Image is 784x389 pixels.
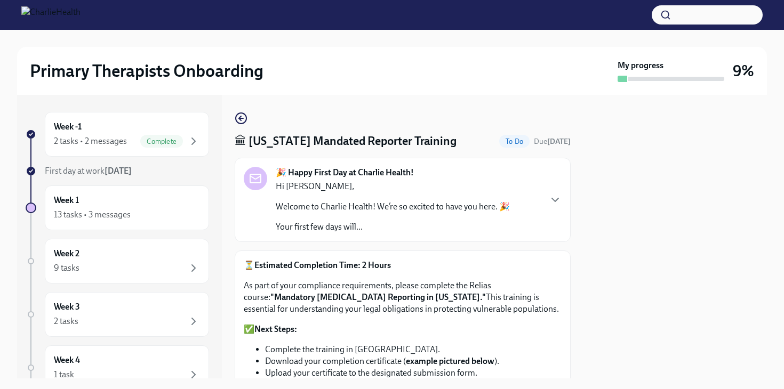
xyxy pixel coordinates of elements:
[276,167,414,179] strong: 🎉 Happy First Day at Charlie Health!
[54,354,80,366] h6: Week 4
[30,60,263,82] h2: Primary Therapists Onboarding
[54,209,131,221] div: 13 tasks • 3 messages
[534,137,571,146] span: Due
[244,260,562,271] p: ⏳
[26,292,209,337] a: Week 32 tasks
[54,194,79,206] h6: Week 1
[618,60,663,71] strong: My progress
[140,137,183,145] span: Complete
[254,260,391,270] strong: Estimated Completion Time: 2 Hours
[235,133,457,149] h4: 🏛 [US_STATE] Mandated Reporter Training
[26,185,209,230] a: Week 113 tasks • 3 messages
[265,367,562,379] li: Upload your certificate to the designated submission form.
[45,166,132,176] span: First day at work
[54,135,127,147] div: 2 tasks • 2 messages
[499,137,530,145] span: To Do
[406,356,494,366] strong: example pictured below
[54,301,80,313] h6: Week 3
[547,137,571,146] strong: [DATE]
[534,136,571,147] span: August 22nd, 2025 09:00
[276,181,510,192] p: Hi [PERSON_NAME],
[26,165,209,177] a: First day at work[DATE]
[21,6,81,23] img: CharlieHealth
[244,323,562,335] p: ✅
[54,369,74,380] div: 1 task
[244,280,562,315] p: As part of your compliance requirements, please complete the Relias course: This training is esse...
[54,315,78,327] div: 2 tasks
[733,61,754,80] h3: 9%
[270,292,486,302] strong: "Mandatory [MEDICAL_DATA] Reporting in [US_STATE]."
[276,201,510,213] p: Welcome to Charlie Health! We’re so excited to have you here. 🎉
[54,248,79,260] h6: Week 2
[265,344,562,355] li: Complete the training in [GEOGRAPHIC_DATA].
[254,324,297,334] strong: Next Steps:
[26,239,209,283] a: Week 29 tasks
[265,355,562,367] li: Download your completion certificate ( ).
[26,112,209,157] a: Week -12 tasks • 2 messagesComplete
[276,221,510,233] p: Your first few days will...
[54,121,82,133] h6: Week -1
[105,166,132,176] strong: [DATE]
[54,262,79,274] div: 9 tasks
